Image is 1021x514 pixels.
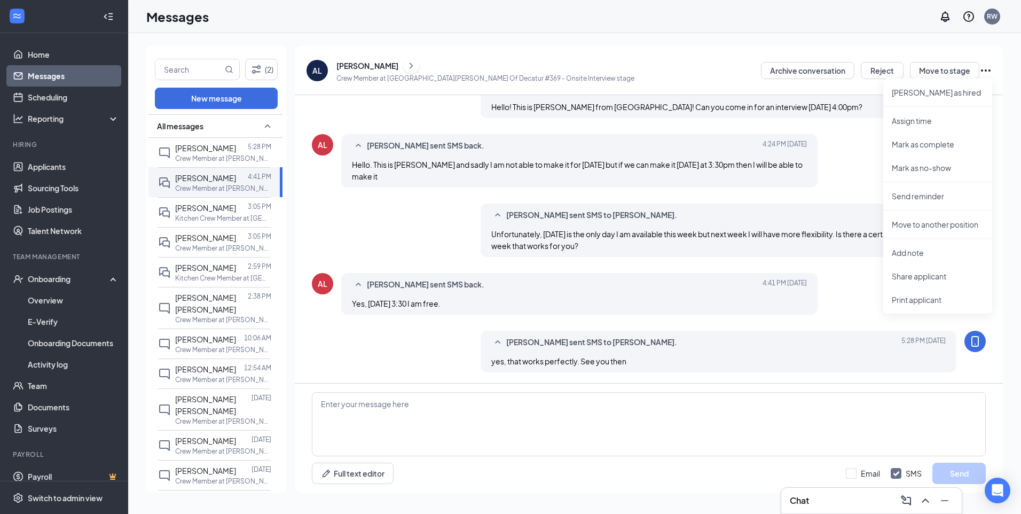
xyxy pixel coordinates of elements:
[175,143,236,153] span: [PERSON_NAME]
[158,403,171,416] svg: ChatInactive
[352,278,365,291] svg: SmallChevronUp
[175,184,271,193] p: Crew Member at [PERSON_NAME] Of Decatur #369
[28,466,119,487] a: PayrollCrown
[491,229,943,251] span: Unfortunately, [DATE] is the only day I am available this week but next week I will have more fle...
[28,418,119,439] a: Surveys
[175,154,271,163] p: Crew Member at [PERSON_NAME] Of Decatur #369
[336,74,634,83] p: Crew Member at [GEOGRAPHIC_DATA][PERSON_NAME] Of Decatur #369 - Onsite Interview stage
[13,113,23,124] svg: Analysis
[13,274,23,284] svg: UserCheck
[367,139,484,152] span: [PERSON_NAME] sent SMS back.
[13,140,117,149] div: Hiring
[406,59,417,72] svg: ChevronRight
[312,65,322,76] div: AL
[491,102,862,112] span: Hello! This is [PERSON_NAME] from [GEOGRAPHIC_DATA]! Can you come in for an interview [DATE] 4:00pm?
[175,447,271,456] p: Crew Member at [PERSON_NAME] Of Decatur #369
[175,315,271,324] p: Crew Member at [PERSON_NAME] Of Decatur #369
[158,469,171,482] svg: ChatInactive
[900,494,913,507] svg: ComposeMessage
[367,278,484,291] span: [PERSON_NAME] sent SMS back.
[985,478,1010,503] div: Open Intercom Messenger
[506,209,677,222] span: [PERSON_NAME] sent SMS to [PERSON_NAME].
[28,113,120,124] div: Reporting
[175,233,236,243] span: [PERSON_NAME]
[28,274,110,284] div: Onboarding
[861,62,904,79] button: Reject
[28,87,119,108] a: Scheduling
[175,394,236,416] span: [PERSON_NAME] [PERSON_NAME]
[969,335,981,348] svg: MobileSms
[248,142,271,151] p: 5:28 PM
[245,59,278,80] button: Filter (2)
[321,468,332,479] svg: Pen
[506,336,677,349] span: [PERSON_NAME] sent SMS to [PERSON_NAME].
[892,247,984,258] p: Add note
[13,493,23,503] svg: Settings
[175,263,236,272] span: [PERSON_NAME]
[892,271,984,282] p: Share applicant
[761,62,854,79] button: Archive conversation
[932,463,986,484] button: Send
[252,435,271,444] p: [DATE]
[225,65,233,74] svg: MagnifyingGlass
[917,492,934,509] button: ChevronUp
[158,368,171,380] svg: ChatInactive
[158,266,171,279] svg: DoubleChat
[13,450,117,459] div: Payroll
[28,220,119,242] a: Talent Network
[158,206,171,219] svg: DoubleChat
[28,493,103,503] div: Switch to admin view
[175,477,271,486] p: Crew Member at [PERSON_NAME] Of Decatur #369
[248,202,271,211] p: 3:05 PM
[28,44,119,65] a: Home
[790,495,809,507] h3: Chat
[252,393,271,402] p: [DATE]
[898,492,915,509] button: ComposeMessage
[28,65,119,87] a: Messages
[892,162,984,173] p: Mark as no-show
[175,417,271,426] p: Crew Member at [PERSON_NAME] Of Decatur #369
[248,172,271,181] p: 4:41 PM
[158,236,171,249] svg: DoubleChat
[146,7,209,26] h1: Messages
[318,139,327,150] div: AL
[12,11,22,21] svg: WorkstreamLogo
[158,439,171,452] svg: ChatInactive
[403,58,419,74] button: ChevronRight
[763,139,807,152] span: [DATE] 4:24 PM
[352,160,803,181] span: Hello. This is [PERSON_NAME] and sadly I am not able to make it for [DATE] but if we can make it ...
[892,115,984,126] p: Assign time
[175,375,271,384] p: Crew Member at [PERSON_NAME] Of Decatur #369
[261,120,274,133] svg: SmallChevronUp
[175,293,236,314] span: [PERSON_NAME] [PERSON_NAME]
[250,63,263,76] svg: Filter
[158,176,171,189] svg: DoubleChat
[158,302,171,315] svg: ChatInactive
[892,87,984,98] p: [PERSON_NAME] as hired
[175,436,236,446] span: [PERSON_NAME]
[318,278,327,289] div: AL
[13,252,117,261] div: Team Management
[28,311,119,332] a: E-Verify
[987,12,998,21] div: RW
[175,214,271,223] p: Kitchen Crew Member at [GEOGRAPHIC_DATA][PERSON_NAME] Of Decatur #369
[28,332,119,354] a: Onboarding Documents
[28,290,119,311] a: Overview
[892,191,984,201] p: Send reminder
[491,336,504,349] svg: SmallChevronUp
[248,232,271,241] p: 3:05 PM
[919,494,932,507] svg: ChevronUp
[491,209,504,222] svg: SmallChevronUp
[175,203,236,213] span: [PERSON_NAME]
[175,244,271,253] p: Crew Member at [PERSON_NAME] Of Decatur #369
[491,356,626,366] span: yes, that works perfectly. See you then
[892,139,984,150] p: Mark as complete
[175,334,236,344] span: [PERSON_NAME]
[175,345,271,354] p: Crew Member at [PERSON_NAME] Of Decatur #369
[157,121,203,131] span: All messages
[28,156,119,177] a: Applicants
[892,294,984,305] p: Print applicant
[155,59,223,80] input: Search
[158,338,171,351] svg: ChatInactive
[175,364,236,374] span: [PERSON_NAME]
